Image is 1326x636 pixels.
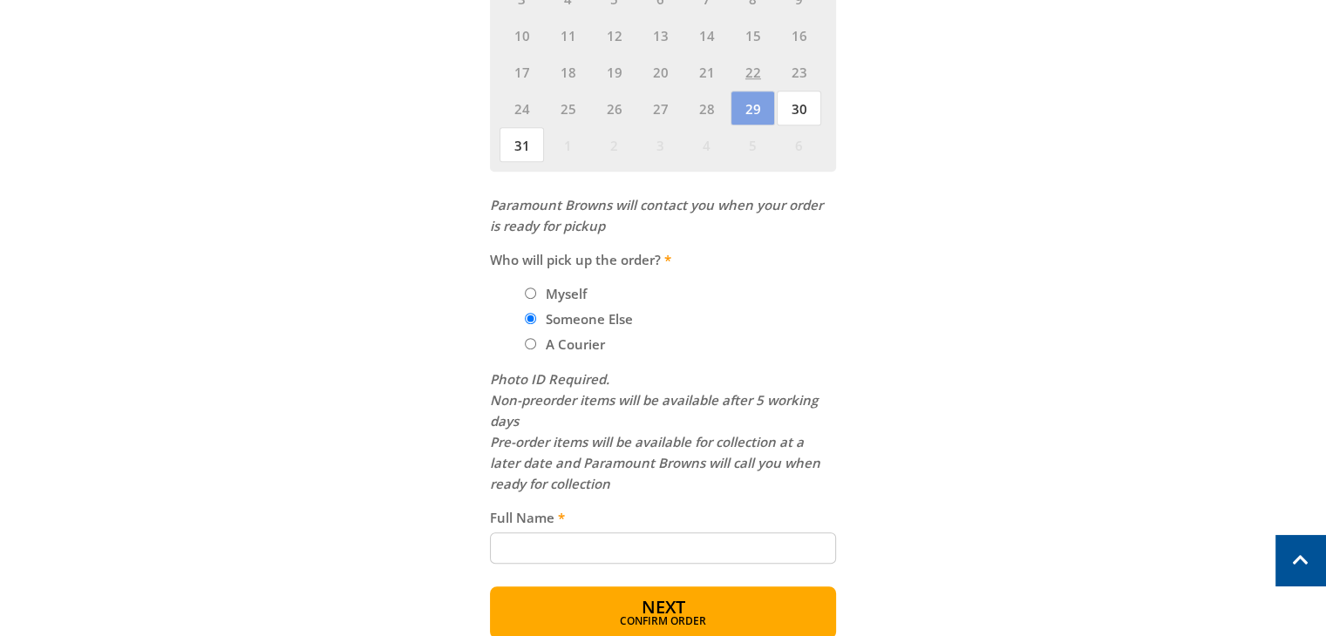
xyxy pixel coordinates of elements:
span: 16 [777,17,821,52]
span: 5 [731,127,775,162]
span: Confirm order [527,616,799,626]
span: 20 [638,54,683,89]
input: Please enter the full name of the person who will be collecting your order. [490,532,836,564]
label: Someone Else [540,304,639,334]
span: 4 [684,127,729,162]
span: 2 [592,127,636,162]
span: 26 [592,91,636,125]
span: 27 [638,91,683,125]
em: Paramount Browns will contact you when your order is ready for pickup [490,196,823,234]
label: A Courier [540,329,611,359]
span: 21 [684,54,729,89]
span: 1 [546,127,590,162]
span: 13 [638,17,683,52]
span: Next [641,595,684,619]
span: 29 [731,91,775,125]
span: 25 [546,91,590,125]
label: Myself [540,279,593,308]
span: 18 [546,54,590,89]
span: 19 [592,54,636,89]
span: 24 [500,91,544,125]
label: Full Name [490,507,836,528]
span: 6 [777,127,821,162]
span: 31 [500,127,544,162]
input: Please select who will pick up the order. [525,313,536,324]
label: Who will pick up the order? [490,249,836,270]
span: 10 [500,17,544,52]
span: 17 [500,54,544,89]
span: 15 [731,17,775,52]
span: 30 [777,91,821,125]
em: Photo ID Required. Non-preorder items will be available after 5 working days Pre-order items will... [490,370,820,492]
span: 12 [592,17,636,52]
input: Please select who will pick up the order. [525,338,536,349]
span: 14 [684,17,729,52]
span: 3 [638,127,683,162]
input: Please select who will pick up the order. [525,288,536,299]
span: 28 [684,91,729,125]
span: 23 [777,54,821,89]
span: 11 [546,17,590,52]
span: 22 [731,54,775,89]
